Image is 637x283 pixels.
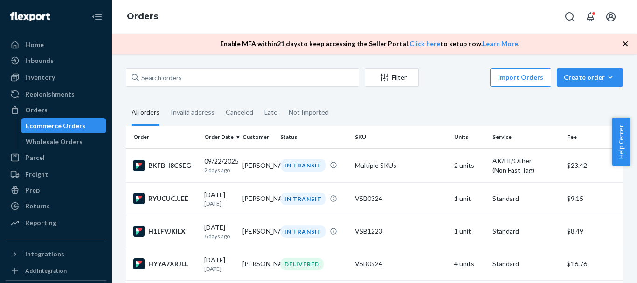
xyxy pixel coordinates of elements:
[264,100,277,124] div: Late
[563,182,623,215] td: $9.15
[6,265,106,276] a: Add Integration
[280,225,326,238] div: IN TRANSIT
[226,100,253,124] div: Canceled
[355,194,447,203] div: VSB0324
[204,200,235,207] p: [DATE]
[239,148,277,182] td: [PERSON_NAME]
[119,3,166,30] ol: breadcrumbs
[25,267,67,275] div: Add Integration
[25,249,64,259] div: Integrations
[561,7,579,26] button: Open Search Box
[492,156,560,166] p: AK/HI/Other
[612,118,630,166] button: Help Center
[204,166,235,174] p: 2 days ago
[563,248,623,280] td: $16.76
[6,167,106,182] a: Freight
[450,148,489,182] td: 2 units
[563,215,623,248] td: $8.49
[6,70,106,85] a: Inventory
[25,201,50,211] div: Returns
[492,227,560,236] p: Standard
[492,194,560,203] p: Standard
[6,37,106,52] a: Home
[492,259,560,269] p: Standard
[564,73,616,82] div: Create order
[557,68,623,87] button: Create order
[289,100,329,124] div: Not Imported
[450,215,489,248] td: 1 unit
[6,183,106,198] a: Prep
[602,7,620,26] button: Open account menu
[25,56,54,65] div: Inbounds
[25,170,48,179] div: Freight
[563,148,623,182] td: $23.42
[26,121,85,131] div: Ecommerce Orders
[581,7,600,26] button: Open notifications
[450,248,489,280] td: 4 units
[26,137,83,146] div: Wholesale Orders
[204,190,235,207] div: [DATE]
[127,11,158,21] a: Orders
[483,40,518,48] a: Learn More
[355,227,447,236] div: VSB1223
[6,103,106,117] a: Orders
[351,148,450,182] td: Multiple SKUs
[201,126,239,148] th: Order Date
[450,126,489,148] th: Units
[351,126,450,148] th: SKU
[492,166,560,175] div: (Non Fast Tag)
[6,215,106,230] a: Reporting
[25,186,40,195] div: Prep
[21,118,107,133] a: Ecommerce Orders
[6,53,106,68] a: Inbounds
[88,7,106,26] button: Close Navigation
[133,226,197,237] div: H1LFVJKILX
[239,248,277,280] td: [PERSON_NAME]
[204,157,235,174] div: 09/22/2025
[242,133,273,141] div: Customer
[563,126,623,148] th: Fee
[450,182,489,215] td: 1 unit
[280,193,326,205] div: IN TRANSIT
[220,39,519,48] p: Enable MFA within 21 days to keep accessing the Seller Portal. to setup now. .
[365,73,418,82] div: Filter
[6,199,106,214] a: Returns
[277,126,351,148] th: Status
[25,90,75,99] div: Replenishments
[239,215,277,248] td: [PERSON_NAME]
[25,218,56,228] div: Reporting
[6,87,106,102] a: Replenishments
[204,265,235,273] p: [DATE]
[21,134,107,149] a: Wholesale Orders
[280,159,326,172] div: IN TRANSIT
[239,182,277,215] td: [PERSON_NAME]
[10,12,50,21] img: Flexport logo
[355,259,447,269] div: VSB0924
[25,40,44,49] div: Home
[489,126,563,148] th: Service
[25,105,48,115] div: Orders
[133,193,197,204] div: RYUCUCJJEE
[25,153,45,162] div: Parcel
[280,258,324,270] div: DELIVERED
[204,223,235,240] div: [DATE]
[490,68,551,87] button: Import Orders
[133,160,197,171] div: BKFBH8CSEG
[25,73,55,82] div: Inventory
[6,247,106,262] button: Integrations
[6,150,106,165] a: Parcel
[126,68,359,87] input: Search orders
[204,232,235,240] p: 6 days ago
[409,40,440,48] a: Click here
[171,100,215,124] div: Invalid address
[365,68,419,87] button: Filter
[133,258,197,269] div: HYYA7XRJLL
[126,126,201,148] th: Order
[132,100,159,126] div: All orders
[204,255,235,273] div: [DATE]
